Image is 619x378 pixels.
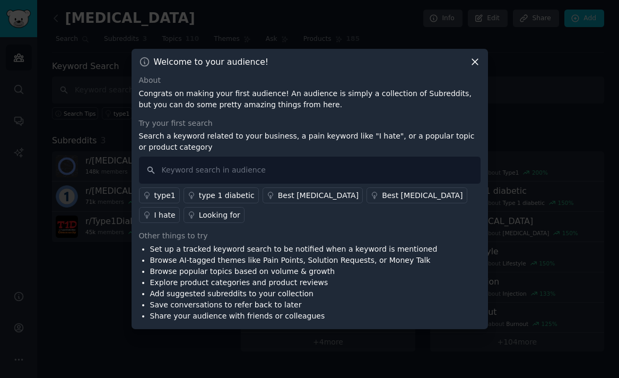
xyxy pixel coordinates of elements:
[184,187,259,203] a: type 1 diabetic
[150,244,438,255] li: Set up a tracked keyword search to be notified when a keyword is mentioned
[139,187,180,203] a: type1
[150,255,438,266] li: Browse AI-tagged themes like Pain Points, Solution Requests, or Money Talk
[139,157,481,184] input: Keyword search in audience
[150,288,438,299] li: Add suggested subreddits to your collection
[199,210,240,221] div: Looking for
[150,277,438,288] li: Explore product categories and product reviews
[150,311,438,322] li: Share your audience with friends or colleagues
[154,56,269,67] h3: Welcome to your audience!
[199,190,255,201] div: type 1 diabetic
[154,210,176,221] div: I hate
[139,207,180,223] a: I hate
[139,75,481,86] div: About
[139,88,481,110] p: Congrats on making your first audience! An audience is simply a collection of Subreddits, but you...
[150,299,438,311] li: Save conversations to refer back to later
[278,190,359,201] div: Best [MEDICAL_DATA]
[139,118,481,129] div: Try your first search
[367,187,467,203] a: Best [MEDICAL_DATA]
[150,266,438,277] li: Browse popular topics based on volume & growth
[184,207,245,223] a: Looking for
[139,131,481,153] p: Search a keyword related to your business, a pain keyword like "I hate", or a popular topic or pr...
[382,190,463,201] div: Best [MEDICAL_DATA]
[154,190,176,201] div: type1
[139,230,481,242] div: Other things to try
[263,187,363,203] a: Best [MEDICAL_DATA]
